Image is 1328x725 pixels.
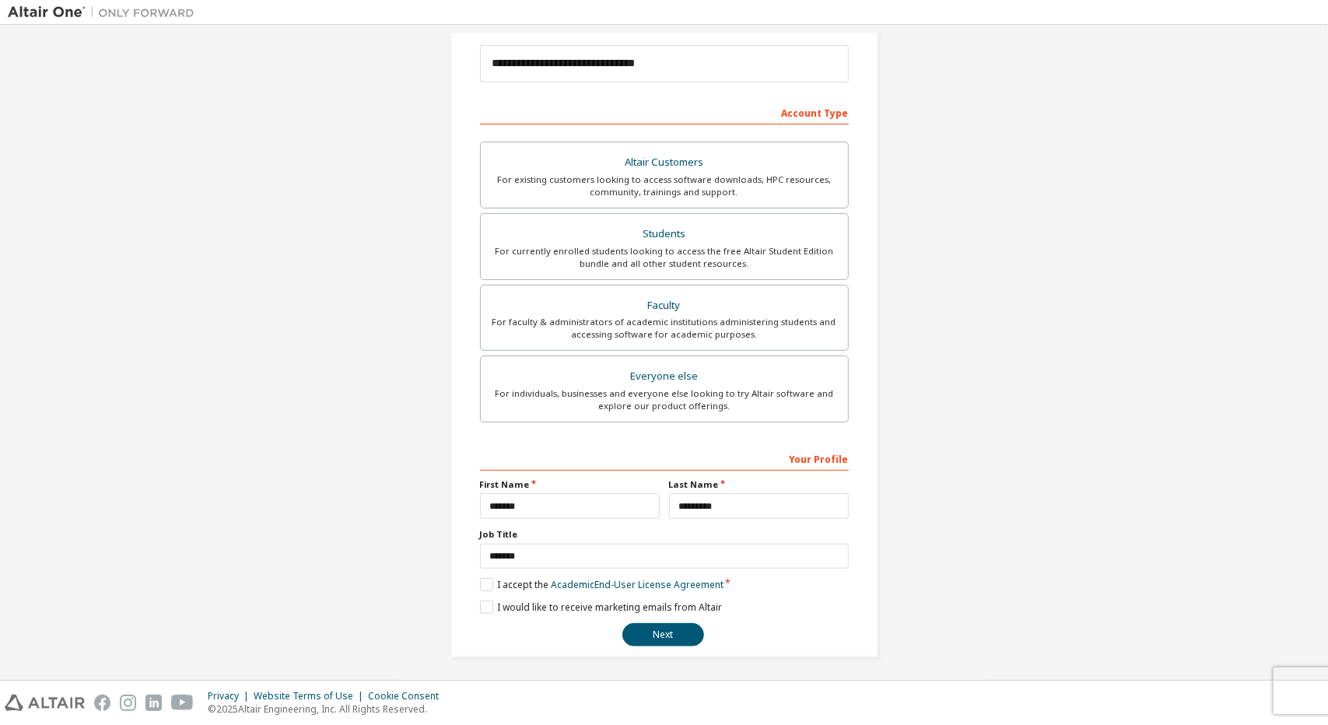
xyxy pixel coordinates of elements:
div: For existing customers looking to access software downloads, HPC resources, community, trainings ... [490,173,839,198]
div: For currently enrolled students looking to access the free Altair Student Edition bundle and all ... [490,245,839,270]
div: For individuals, businesses and everyone else looking to try Altair software and explore our prod... [490,387,839,412]
div: Everyone else [490,366,839,387]
img: youtube.svg [171,695,194,711]
img: Altair One [8,5,202,20]
div: Account Type [480,100,849,124]
div: Cookie Consent [368,690,448,702]
div: Your Profile [480,446,849,471]
label: Last Name [669,478,849,491]
div: Faculty [490,295,839,317]
div: For faculty & administrators of academic institutions administering students and accessing softwa... [490,316,839,341]
div: Altair Customers [490,152,839,173]
label: First Name [480,478,660,491]
label: I would like to receive marketing emails from Altair [480,601,722,614]
img: facebook.svg [94,695,110,711]
p: © 2025 Altair Engineering, Inc. All Rights Reserved. [208,702,448,716]
button: Next [622,623,704,646]
a: Academic End-User License Agreement [551,578,724,591]
img: altair_logo.svg [5,695,85,711]
label: I accept the [480,578,724,591]
img: linkedin.svg [145,695,162,711]
div: Students [490,223,839,245]
div: Website Terms of Use [254,690,368,702]
img: instagram.svg [120,695,136,711]
label: Job Title [480,528,849,541]
div: Privacy [208,690,254,702]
